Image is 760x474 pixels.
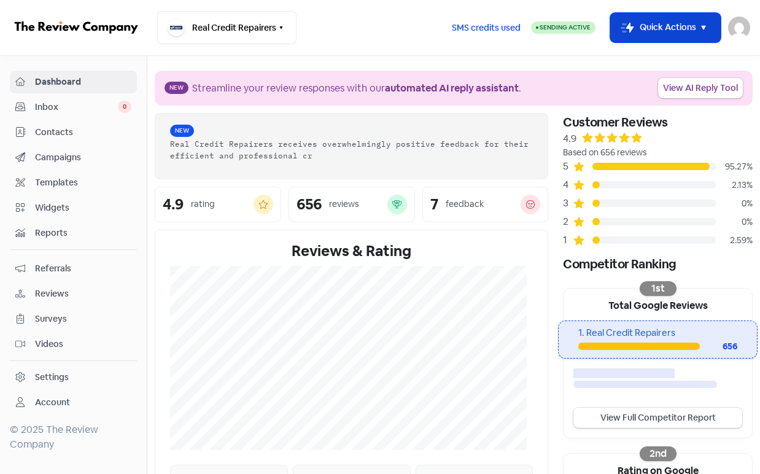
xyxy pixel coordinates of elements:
[563,146,753,159] div: Based on 656 reviews
[563,113,753,131] div: Customer Reviews
[716,160,753,173] div: 95.27%
[563,233,573,247] div: 1
[540,23,591,31] span: Sending Active
[35,126,131,139] span: Contacts
[10,333,137,355] a: Videos
[578,326,737,340] div: 1. Real Credit Repairers
[563,177,573,192] div: 4
[430,197,438,212] div: 7
[157,11,297,44] button: Real Credit Repairers
[10,96,137,118] a: Inbox 0
[573,408,742,428] a: View Full Competitor Report
[35,227,131,239] span: Reports
[716,234,753,247] div: 2.59%
[163,197,184,212] div: 4.9
[563,255,753,273] div: Competitor Ranking
[716,197,753,210] div: 0%
[289,187,415,222] a: 656reviews
[118,101,131,113] span: 0
[35,262,131,275] span: Referrals
[329,198,359,211] div: reviews
[10,282,137,305] a: Reviews
[563,131,576,146] div: 4.9
[10,71,137,93] a: Dashboard
[35,287,131,300] span: Reviews
[610,13,721,42] button: Quick Actions
[170,125,194,137] span: New
[192,81,521,96] div: Streamline your review responses with our .
[441,20,531,33] a: SMS credits used
[170,138,533,161] div: Real Credit Repairers receives overwhelmingly positive feedback for their efficient and professio...
[385,82,519,95] b: automated AI reply assistant
[35,396,70,409] div: Account
[35,201,131,214] span: Widgets
[165,82,188,94] span: New
[658,78,743,98] a: View AI Reply Tool
[10,146,137,169] a: Campaigns
[35,338,131,351] span: Videos
[446,198,484,211] div: feedback
[640,281,677,296] div: 1st
[35,76,131,88] span: Dashboard
[10,171,137,194] a: Templates
[640,446,677,461] div: 2nd
[10,422,137,452] div: © 2025 The Review Company
[297,197,322,212] div: 656
[531,20,595,35] a: Sending Active
[170,240,533,262] div: Reviews & Rating
[35,101,118,114] span: Inbox
[10,391,137,414] a: Account
[10,257,137,280] a: Referrals
[700,340,737,353] div: 656
[10,121,137,144] a: Contacts
[563,196,573,211] div: 3
[452,21,521,34] span: SMS credits used
[728,17,750,39] img: User
[422,187,549,222] a: 7feedback
[10,222,137,244] a: Reports
[191,198,215,211] div: rating
[10,308,137,330] a: Surveys
[10,196,137,219] a: Widgets
[35,151,131,164] span: Campaigns
[564,289,752,321] div: Total Google Reviews
[35,313,131,325] span: Surveys
[35,371,69,384] div: Settings
[716,179,753,192] div: 2.13%
[563,159,573,174] div: 5
[563,214,573,229] div: 2
[716,216,753,228] div: 0%
[155,187,281,222] a: 4.9rating
[10,366,137,389] a: Settings
[35,176,131,189] span: Templates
